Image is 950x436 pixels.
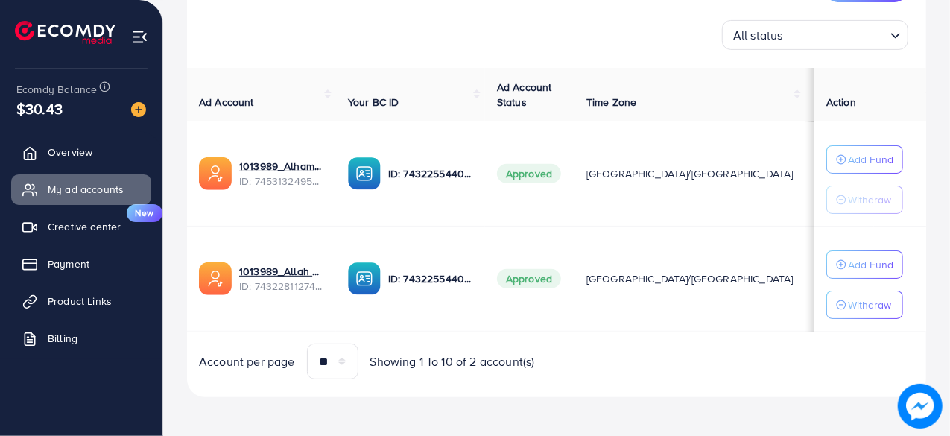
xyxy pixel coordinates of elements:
[848,256,893,274] p: Add Fund
[199,95,254,110] span: Ad Account
[826,145,903,174] button: Add Fund
[48,219,121,234] span: Creative center
[898,384,943,429] img: image
[11,212,151,241] a: Creative centerNew
[239,264,324,294] div: <span class='underline'>1013989_Allah Hu Akbar_1730462806681</span></br>7432281127437680641
[16,98,63,119] span: $30.43
[348,157,381,190] img: ic-ba-acc.ded83a64.svg
[48,145,92,159] span: Overview
[388,165,473,183] p: ID: 7432255440681041937
[199,157,232,190] img: ic-ads-acc.e4c84228.svg
[348,95,399,110] span: Your BC ID
[15,21,115,44] img: logo
[497,269,561,288] span: Approved
[239,159,324,189] div: <span class='underline'>1013989_Alhamdulillah_1735317642286</span></br>7453132495568388113
[826,95,856,110] span: Action
[131,28,148,45] img: menu
[788,22,884,46] input: Search for option
[722,20,908,50] div: Search for option
[586,95,636,110] span: Time Zone
[730,25,786,46] span: All status
[199,262,232,295] img: ic-ads-acc.e4c84228.svg
[11,174,151,204] a: My ad accounts
[848,151,893,168] p: Add Fund
[11,323,151,353] a: Billing
[586,271,794,286] span: [GEOGRAPHIC_DATA]/[GEOGRAPHIC_DATA]
[11,286,151,316] a: Product Links
[48,294,112,309] span: Product Links
[239,159,324,174] a: 1013989_Alhamdulillah_1735317642286
[497,164,561,183] span: Approved
[826,250,903,279] button: Add Fund
[848,296,891,314] p: Withdraw
[497,80,552,110] span: Ad Account Status
[48,182,124,197] span: My ad accounts
[239,264,324,279] a: 1013989_Allah Hu Akbar_1730462806681
[239,279,324,294] span: ID: 7432281127437680641
[370,353,535,370] span: Showing 1 To 10 of 2 account(s)
[586,166,794,181] span: [GEOGRAPHIC_DATA]/[GEOGRAPHIC_DATA]
[127,204,162,222] span: New
[48,331,77,346] span: Billing
[848,191,891,209] p: Withdraw
[131,102,146,117] img: image
[348,262,381,295] img: ic-ba-acc.ded83a64.svg
[11,137,151,167] a: Overview
[239,174,324,189] span: ID: 7453132495568388113
[48,256,89,271] span: Payment
[826,291,903,319] button: Withdraw
[199,353,295,370] span: Account per page
[826,186,903,214] button: Withdraw
[16,82,97,97] span: Ecomdy Balance
[388,270,473,288] p: ID: 7432255440681041937
[11,249,151,279] a: Payment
